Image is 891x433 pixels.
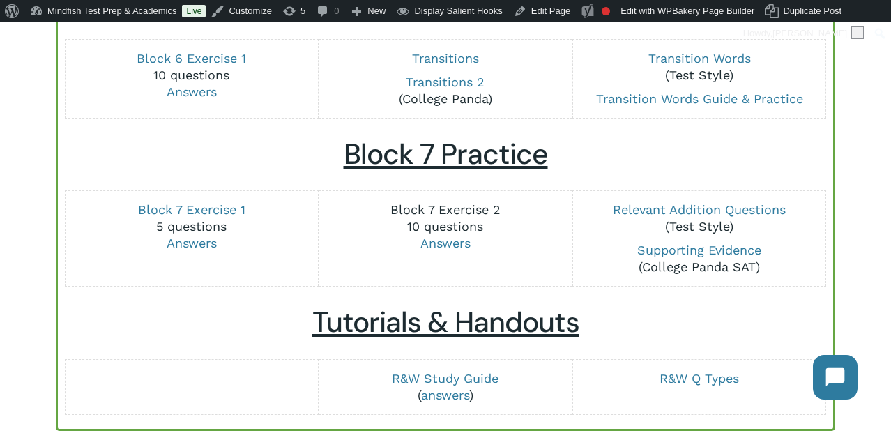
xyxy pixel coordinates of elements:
a: Transitions [412,51,479,66]
u: Tutorials & Handouts [312,304,579,341]
a: Answers [420,236,471,250]
a: Relevant Addition Questions [613,202,786,217]
a: Transitions 2 [406,75,485,89]
p: 10 questions [327,202,564,252]
p: (Test Style) [581,202,818,235]
iframe: Chatbot [799,341,871,413]
a: Block 7 Exercise 2 [390,202,501,217]
a: R&W Q Types [660,371,739,386]
p: 5 questions [73,202,310,252]
p: (Test Style) [581,50,818,84]
a: Answers [167,236,217,250]
a: Supporting Evidence [637,243,761,257]
a: Live [182,5,206,17]
a: Transition Words Guide & Practice [596,91,803,106]
span: [PERSON_NAME] [772,28,847,38]
p: (College Panda) [327,74,564,107]
u: Block 7 Practice [344,136,548,173]
a: R&W Study Guide [392,371,498,386]
a: Transition Words [648,51,751,66]
p: 10 questions [73,50,310,100]
a: answers [421,388,469,402]
a: Answers [167,84,217,99]
p: (College Panda SAT) [581,242,818,275]
a: Block 7 Exercise 1 [138,202,245,217]
div: Focus keyphrase not set [602,7,610,15]
p: ( ) [327,370,564,404]
a: Howdy, [738,22,869,45]
a: Block 6 Exercise 1 [137,51,246,66]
